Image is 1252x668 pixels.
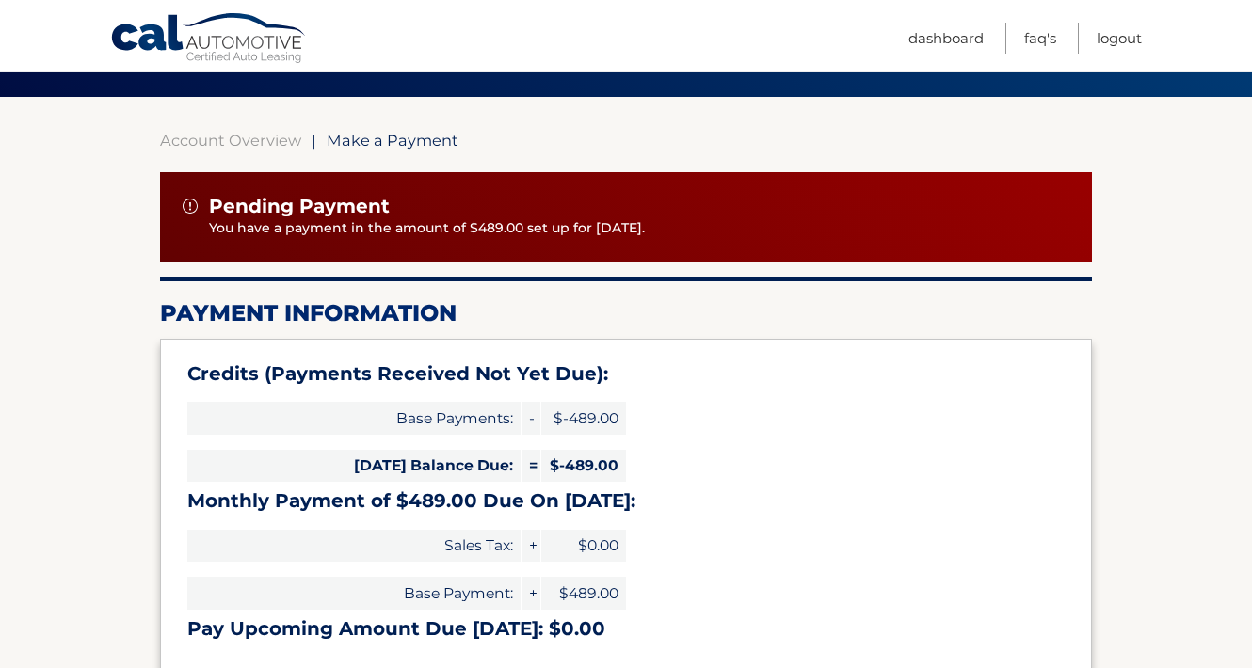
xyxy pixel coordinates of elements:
span: - [522,402,540,435]
a: Account Overview [160,131,301,150]
h3: Pay Upcoming Amount Due [DATE]: $0.00 [187,617,1065,641]
a: FAQ's [1024,23,1056,54]
a: Dashboard [908,23,984,54]
span: Base Payments: [187,402,521,435]
span: + [522,577,540,610]
span: Pending Payment [209,195,390,218]
span: $0.00 [541,530,626,563]
span: Make a Payment [327,131,458,150]
p: You have a payment in the amount of $489.00 set up for [DATE]. [209,218,1069,239]
h2: Payment Information [160,299,1092,327]
span: | [312,131,316,150]
span: + [522,530,540,563]
span: $-489.00 [541,450,626,483]
span: Base Payment: [187,577,521,610]
span: $-489.00 [541,402,626,435]
a: Cal Automotive [110,12,308,67]
span: [DATE] Balance Due: [187,450,521,483]
span: $489.00 [541,577,626,610]
h3: Credits (Payments Received Not Yet Due): [187,362,1065,386]
span: = [522,450,540,483]
a: Logout [1097,23,1142,54]
span: Sales Tax: [187,530,521,563]
img: alert-white.svg [183,199,198,214]
h3: Monthly Payment of $489.00 Due On [DATE]: [187,489,1065,513]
